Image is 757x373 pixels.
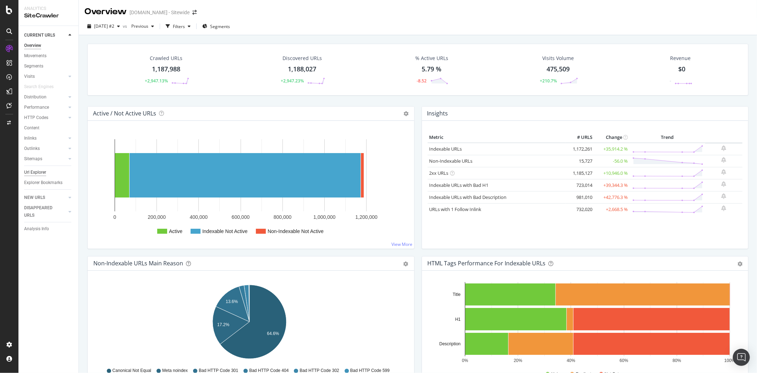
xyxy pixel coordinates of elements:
[24,104,49,111] div: Performance
[566,132,594,143] th: # URLS
[678,65,685,73] span: $0
[313,214,335,220] text: 1,000,000
[24,179,62,186] div: Explorer Bookmarks
[24,155,66,163] a: Sitemaps
[24,6,73,12] div: Analytics
[24,204,66,219] a: DISAPPEARED URLS
[190,214,208,220] text: 400,000
[620,358,628,363] text: 60%
[427,109,448,118] h4: Insights
[128,23,148,29] span: Previous
[594,167,630,179] td: +10,946.0 %
[415,55,448,62] div: % Active URLs
[24,145,40,152] div: Outlinks
[404,261,408,266] div: gear
[274,214,292,220] text: 800,000
[84,6,127,18] div: Overview
[281,78,304,84] div: +2,947.23%
[24,104,66,111] a: Performance
[24,32,66,39] a: CURRENT URLS
[594,179,630,191] td: +39,344.3 %
[24,42,73,49] a: Overview
[173,23,185,29] div: Filters
[422,65,442,74] div: 5.79 %
[722,181,726,187] div: bell-plus
[217,323,229,328] text: 17.2%
[24,83,54,91] div: Search Engines
[202,228,248,234] text: Indexable Not Active
[722,169,726,175] div: bell-plus
[566,143,594,155] td: 1,172,261
[268,228,324,234] text: Non-Indexable Not Active
[24,12,73,20] div: SiteCrawler
[24,124,73,132] a: Content
[24,83,61,91] a: Search Engines
[737,261,742,266] div: gear
[288,65,317,74] div: 1,188,027
[199,21,233,32] button: Segments
[566,191,594,203] td: 981,010
[429,170,449,176] a: 2xx URLs
[24,63,43,70] div: Segments
[93,282,405,364] svg: A chart.
[429,194,507,200] a: Indexable URLs with Bad Description
[540,78,557,84] div: +210.7%
[130,9,190,16] div: [DOMAIN_NAME] - Sitewide
[547,65,570,74] div: 475,509
[24,32,55,39] div: CURRENT URLS
[94,23,114,29] span: 2025 Aug. 21st #2
[392,241,413,247] a: View More
[630,132,705,143] th: Trend
[429,158,473,164] a: Non-Indexable URLs
[24,145,66,152] a: Outlinks
[226,299,238,304] text: 13.6%
[722,205,726,211] div: bell-plus
[594,132,630,143] th: Change
[93,132,408,243] svg: A chart.
[566,203,594,215] td: 732,020
[123,23,128,29] span: vs
[722,157,726,163] div: bell-plus
[24,169,73,176] a: Url Explorer
[145,78,168,84] div: +2,947.13%
[428,282,740,364] div: A chart.
[594,203,630,215] td: +2,668.5 %
[670,55,691,62] span: Revenue
[24,73,35,80] div: Visits
[24,93,66,101] a: Distribution
[455,317,461,322] text: H1
[24,124,39,132] div: Content
[429,182,489,188] a: Indexable URLs with Bad H1
[429,146,462,152] a: Indexable URLs
[128,21,157,32] button: Previous
[114,214,116,220] text: 0
[428,132,566,143] th: Metric
[24,135,37,142] div: Inlinks
[566,167,594,179] td: 1,185,127
[24,179,73,186] a: Explorer Bookmarks
[566,179,594,191] td: 723,014
[594,155,630,167] td: -56.0 %
[404,111,409,116] i: Options
[355,214,377,220] text: 1,200,000
[462,358,468,363] text: 0%
[24,73,66,80] a: Visits
[232,214,250,220] text: 600,000
[24,114,48,121] div: HTTP Codes
[417,78,427,84] div: -8.52
[148,214,166,220] text: 200,000
[24,194,45,201] div: NEW URLS
[670,78,671,84] div: -
[594,191,630,203] td: +42,776.3 %
[428,260,546,267] div: HTML Tags Performance for Indexable URLs
[169,228,182,234] text: Active
[24,204,60,219] div: DISAPPEARED URLS
[84,21,123,32] button: [DATE] #2
[24,52,46,60] div: Movements
[24,93,46,101] div: Distribution
[93,260,183,267] div: Non-Indexable URLs Main Reason
[733,349,750,366] div: Open Intercom Messenger
[282,55,322,62] div: Discovered URLs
